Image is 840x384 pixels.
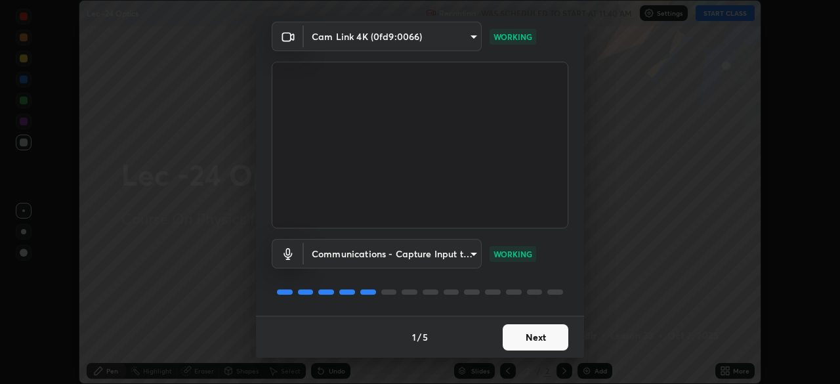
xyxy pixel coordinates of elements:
p: WORKING [493,31,532,43]
h4: 1 [412,330,416,344]
h4: / [417,330,421,344]
h4: 5 [423,330,428,344]
div: Cam Link 4K (0fd9:0066) [304,22,482,51]
p: WORKING [493,248,532,260]
div: Cam Link 4K (0fd9:0066) [304,239,482,268]
button: Next [503,324,568,351]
